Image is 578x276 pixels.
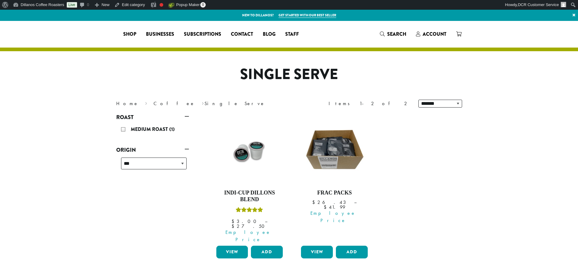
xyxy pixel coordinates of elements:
[336,246,368,258] button: Add
[116,145,189,155] a: Origin
[131,126,169,133] span: Medium Roast
[146,31,174,38] span: Businesses
[251,246,283,258] button: Add
[299,115,369,243] a: Frac Packs Employee Price
[301,246,333,258] a: View
[387,31,406,38] span: Search
[215,115,285,243] a: Indi-Cup Dillons BlendRated 5.00 out of 5 Employee Price
[232,223,267,229] bdi: 27.50
[67,2,77,8] a: Live
[116,100,139,107] a: Home
[145,98,147,107] span: ›
[212,229,285,243] span: Employee Price
[279,13,336,18] a: Get started with our best seller
[232,218,237,224] span: $
[232,218,259,224] bdi: 3.00
[215,190,285,203] h4: Indi-Cup Dillons Blend
[231,31,253,38] span: Contact
[116,112,189,122] a: Roast
[375,29,411,39] a: Search
[112,66,467,83] h1: Single Serve
[329,100,409,107] div: Items 1-2 of 2
[423,31,446,38] span: Account
[299,190,369,196] h4: Frac Packs
[116,122,189,138] div: Roast
[154,100,195,107] a: Coffee
[280,29,304,39] a: Staff
[184,31,221,38] span: Subscriptions
[118,29,141,39] a: Shop
[232,223,237,229] span: $
[216,246,248,258] a: View
[123,31,136,38] span: Shop
[324,204,345,210] bdi: 41.99
[202,98,204,107] span: ›
[324,204,329,210] span: $
[263,31,275,38] span: Blog
[215,115,284,185] img: 75CT-INDI-CUP-1.jpg
[285,31,299,38] span: Staff
[169,126,175,133] span: (1)
[299,115,369,185] img: DCR-Frac-Pack-Image-1200x1200-300x300.jpg
[116,100,280,107] nav: Breadcrumb
[354,199,357,205] span: –
[312,199,348,205] bdi: 26.43
[570,10,578,21] a: ×
[200,2,206,8] span: 0
[236,206,263,215] div: Rated 5.00 out of 5
[116,155,189,177] div: Origin
[518,2,559,7] span: DCR Customer Service
[297,210,369,224] span: Employee Price
[160,3,163,7] div: Needs improvement
[265,218,267,224] span: –
[312,199,317,205] span: $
